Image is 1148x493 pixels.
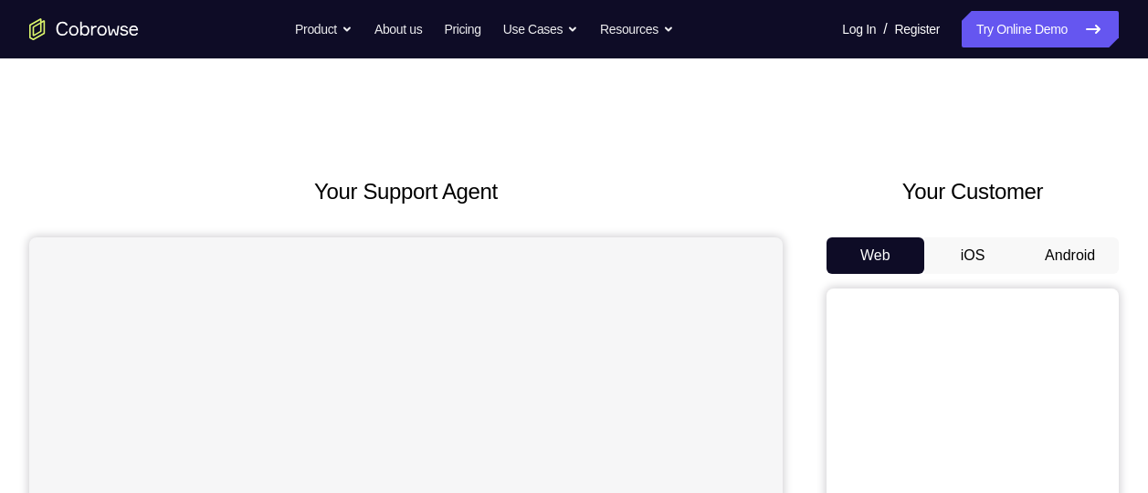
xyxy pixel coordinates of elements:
h2: Your Customer [827,175,1119,208]
a: Log In [842,11,876,47]
a: Try Online Demo [962,11,1119,47]
button: Web [827,237,924,274]
button: iOS [924,237,1022,274]
h2: Your Support Agent [29,175,783,208]
span: / [883,18,887,40]
a: About us [374,11,422,47]
a: Go to the home page [29,18,139,40]
a: Register [895,11,940,47]
button: Product [295,11,353,47]
button: Resources [600,11,674,47]
button: Use Cases [503,11,578,47]
a: Pricing [444,11,480,47]
button: Android [1021,237,1119,274]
